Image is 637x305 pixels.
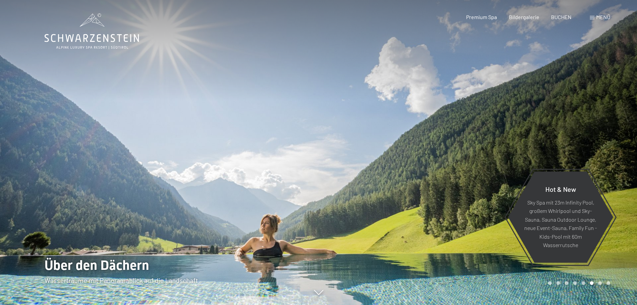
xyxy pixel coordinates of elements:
div: Carousel Page 4 [573,281,577,285]
p: Sky Spa mit 23m Infinity Pool, großem Whirlpool und Sky-Sauna, Sauna Outdoor Lounge, neue Event-S... [524,198,597,249]
div: Carousel Page 2 [556,281,560,285]
a: Premium Spa [466,14,497,20]
a: BUCHEN [551,14,571,20]
span: Menü [596,14,610,20]
div: Carousel Page 7 [598,281,602,285]
div: Carousel Page 3 [565,281,568,285]
a: Bildergalerie [509,14,539,20]
span: Hot & New [545,185,576,193]
div: Carousel Page 5 [581,281,585,285]
div: Carousel Page 6 (Current Slide) [590,281,594,285]
div: Carousel Page 8 [607,281,610,285]
a: Hot & New Sky Spa mit 23m Infinity Pool, großem Whirlpool und Sky-Sauna, Sauna Outdoor Lounge, ne... [508,171,614,263]
div: Carousel Pagination [546,281,610,285]
div: Carousel Page 1 [548,281,552,285]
